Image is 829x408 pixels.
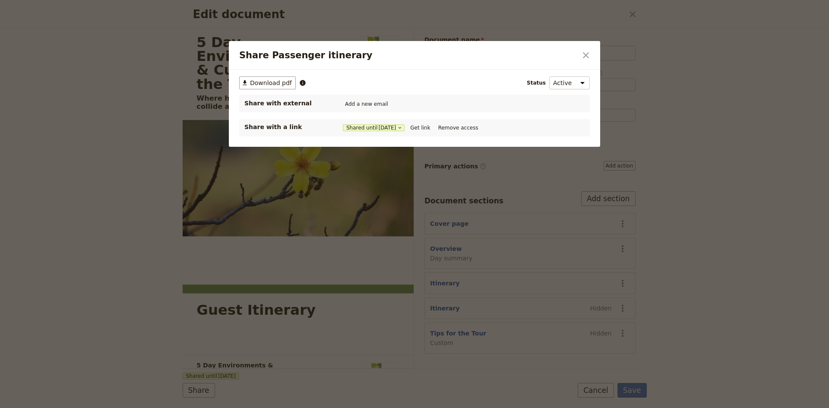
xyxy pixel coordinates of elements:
[343,124,405,131] button: Shared until[DATE]
[549,76,590,89] select: Status
[436,123,481,133] button: Remove access
[408,123,432,133] button: Get link
[244,123,331,131] p: Share with a link
[379,124,396,131] span: [DATE]
[527,79,546,86] span: Status
[239,49,577,62] h2: Share Passenger itinerary
[343,99,390,109] button: Add a new email
[250,79,292,87] span: Download pdf
[244,99,331,108] span: Share with external
[579,48,593,63] button: Close dialog
[239,76,296,89] button: ​Download pdf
